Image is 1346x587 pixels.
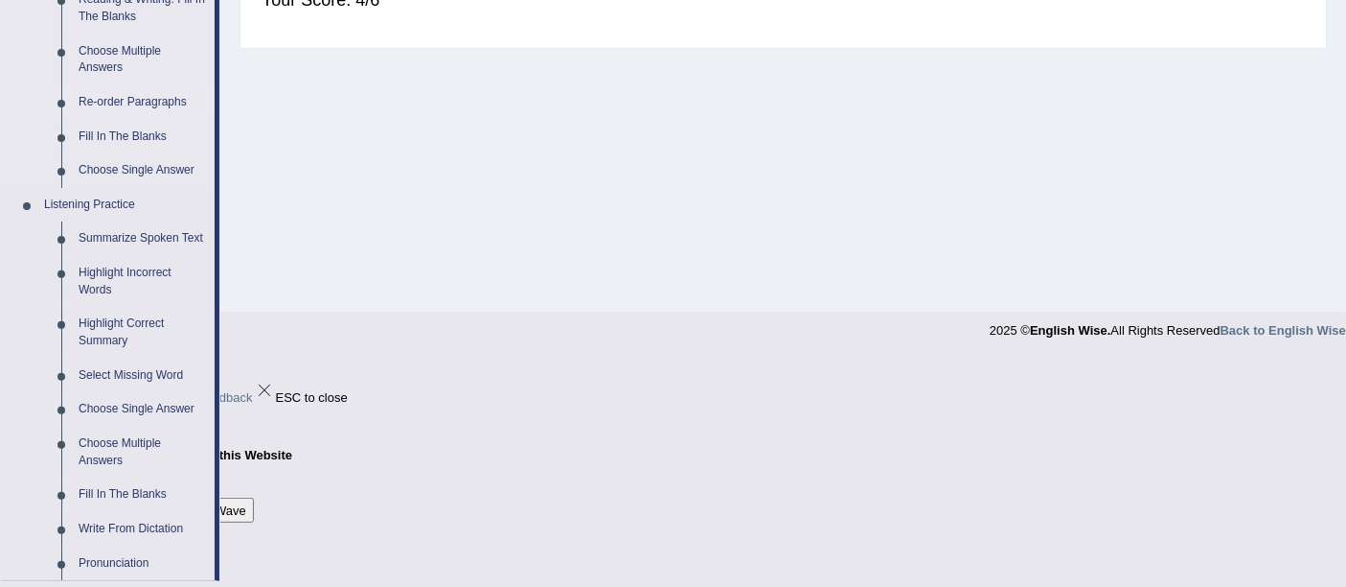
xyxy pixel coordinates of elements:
[192,498,254,523] button: Can also press Enter to Ask Jarvis!
[70,222,215,256] a: Summarize Spoken Text
[70,307,215,358] a: Highlight Correct Summary
[990,312,1346,340] div: 2025 © All Rights Reserved
[1030,323,1110,338] strong: English Wise.
[70,547,215,581] a: Pronunciation
[197,390,252,405] span: Feedback
[276,390,348,405] span: ESC to close
[70,478,215,512] a: Fill In The Blanks
[70,512,215,547] a: Write From Dictation
[70,85,215,120] a: Re-order Paragraphs
[70,153,215,188] a: Choose Single Answer
[70,359,215,393] a: Select Missing Word
[1221,323,1346,338] a: Back to English Wise
[199,502,246,520] img: Wave
[70,35,215,85] a: Choose Multiple Answers
[70,256,215,307] a: Highlight Incorrect Words
[70,427,215,478] a: Choose Multiple Answers
[70,120,215,154] a: Fill In The Blanks
[35,188,215,223] a: Listening Practice
[70,392,215,427] a: Choose Single Answer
